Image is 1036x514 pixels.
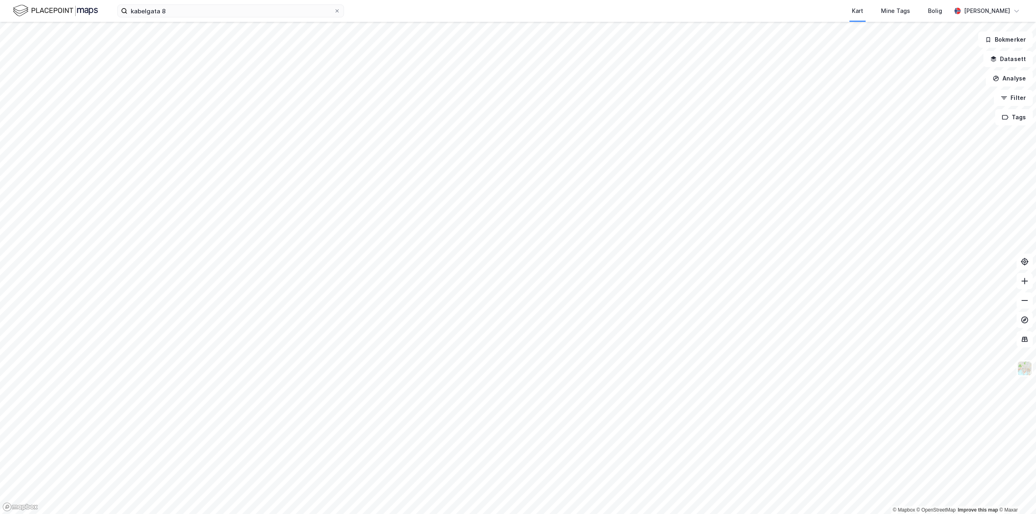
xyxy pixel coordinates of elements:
[127,5,334,17] input: Søk på adresse, matrikkel, gårdeiere, leietakere eller personer
[881,6,910,16] div: Mine Tags
[978,32,1033,48] button: Bokmerker
[13,4,98,18] img: logo.f888ab2527a4732fd821a326f86c7f29.svg
[958,507,998,513] a: Improve this map
[994,90,1033,106] button: Filter
[996,475,1036,514] div: Kontrollprogram for chat
[964,6,1010,16] div: [PERSON_NAME]
[917,507,956,513] a: OpenStreetMap
[995,109,1033,125] button: Tags
[983,51,1033,67] button: Datasett
[2,502,38,512] a: Mapbox homepage
[1017,361,1032,376] img: Z
[986,70,1033,87] button: Analyse
[852,6,863,16] div: Kart
[893,507,915,513] a: Mapbox
[996,475,1036,514] iframe: Chat Widget
[928,6,942,16] div: Bolig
